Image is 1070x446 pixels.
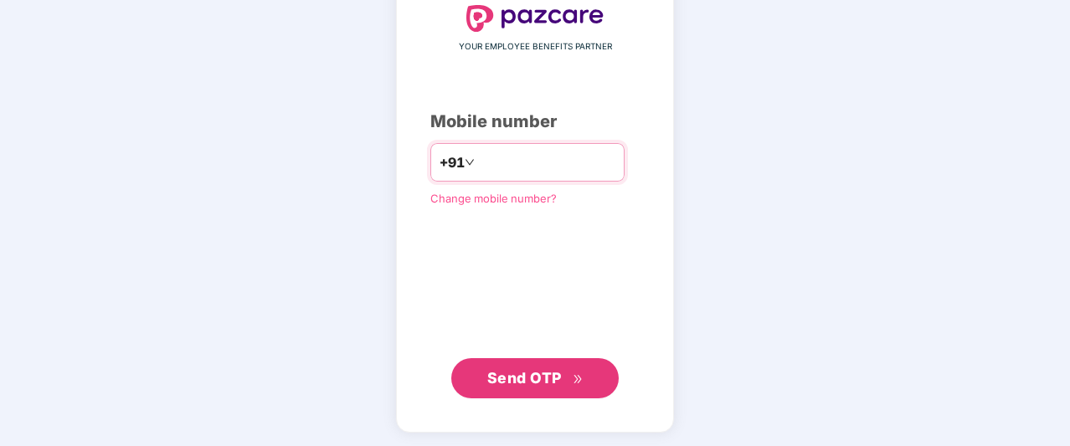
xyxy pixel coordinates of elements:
[430,192,557,205] a: Change mobile number?
[487,369,562,387] span: Send OTP
[430,109,640,135] div: Mobile number
[459,40,612,54] span: YOUR EMPLOYEE BENEFITS PARTNER
[451,358,619,398] button: Send OTPdouble-right
[440,152,465,173] span: +91
[466,5,604,32] img: logo
[573,374,584,385] span: double-right
[465,157,475,167] span: down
